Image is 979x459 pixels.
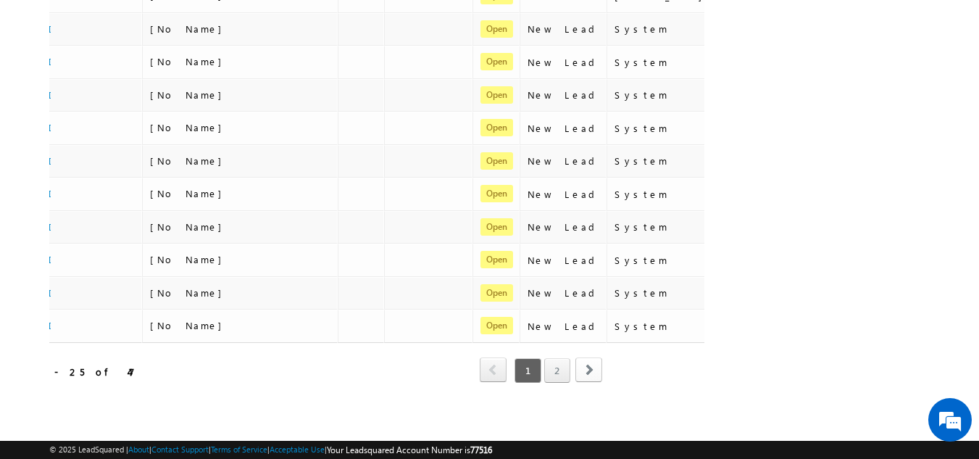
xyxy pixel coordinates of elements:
span: [No Name] [150,187,229,199]
span: Open [480,251,513,268]
a: Terms of Service [211,444,267,454]
span: [No Name] [150,55,229,67]
span: [No Name] [150,121,229,133]
a: prev [480,359,507,382]
textarea: Type your message and hit 'Enter' [19,134,264,344]
div: System [615,56,709,69]
div: Minimize live chat window [238,7,272,42]
span: [No Name] [150,220,229,233]
span: 77516 [470,444,492,455]
span: Open [480,86,513,104]
a: Contact Support [151,444,209,454]
div: New Lead [528,320,600,333]
div: New Lead [528,286,600,299]
span: [No Name] [150,286,229,299]
span: [No Name] [150,253,229,265]
img: d_60004797649_company_0_60004797649 [25,76,61,95]
span: Open [480,119,513,136]
div: System [615,320,709,333]
div: Chat with us now [75,76,243,95]
div: New Lead [528,254,600,267]
span: Your Leadsquared Account Number is [327,444,492,455]
span: [No Name] [150,154,229,167]
a: Acceptable Use [270,444,325,454]
div: System [615,22,709,36]
em: Start Chat [197,356,263,376]
span: Open [480,185,513,202]
div: 1 - 25 of 47 [20,363,135,380]
span: Open [480,218,513,236]
div: New Lead [528,22,600,36]
div: New Lead [528,56,600,69]
span: © 2025 LeadSquared | | | | | [49,443,492,457]
span: Open [480,53,513,70]
div: New Lead [528,154,600,168]
div: System [615,188,709,201]
div: System [615,286,709,299]
div: New Lead [528,220,600,233]
span: prev [480,357,507,382]
div: New Lead [528,88,600,102]
span: 1 [515,358,541,383]
span: Open [480,284,513,302]
div: System [615,154,709,168]
a: next [575,359,602,382]
div: New Lead [528,122,600,135]
div: System [615,220,709,233]
span: Open [480,20,513,38]
div: System [615,88,709,102]
span: [No Name] [150,88,229,101]
span: Open [480,317,513,334]
span: [No Name] [150,319,229,331]
div: System [615,122,709,135]
a: 2 [544,358,570,383]
span: next [575,357,602,382]
div: System [615,254,709,267]
span: [No Name] [150,22,229,35]
a: About [128,444,149,454]
span: Open [480,152,513,170]
div: New Lead [528,188,600,201]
